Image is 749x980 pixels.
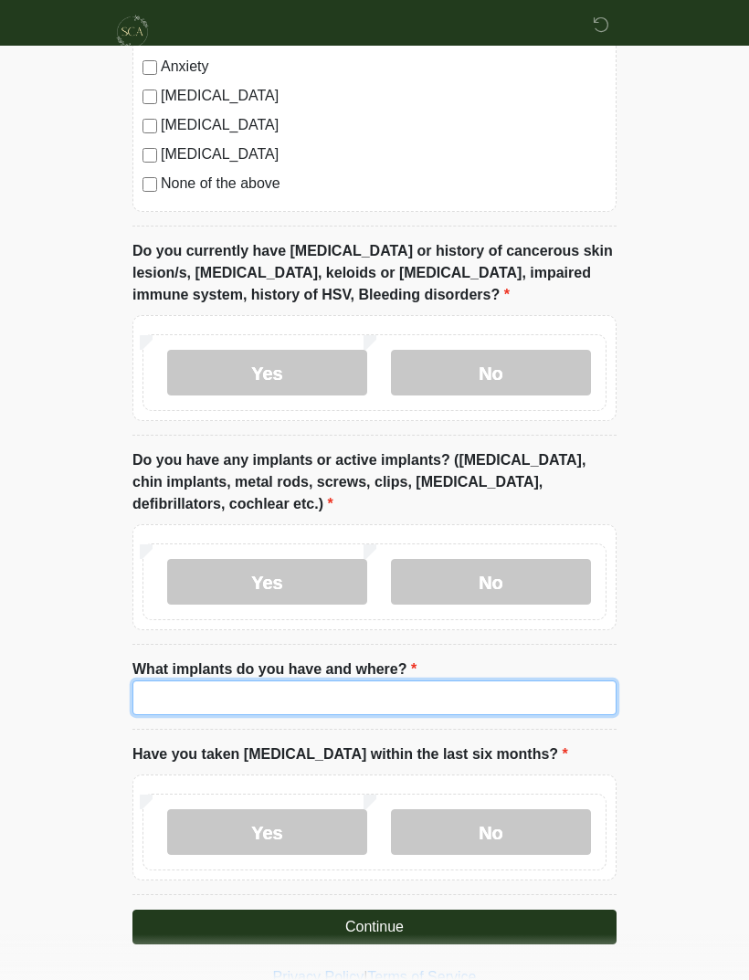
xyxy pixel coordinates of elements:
button: Continue [132,910,617,944]
label: What implants do you have and where? [132,659,417,680]
label: None of the above [161,173,607,195]
label: No [391,350,591,395]
label: Do you currently have [MEDICAL_DATA] or history of cancerous skin lesion/s, [MEDICAL_DATA], keloi... [132,240,617,306]
label: Do you have any implants or active implants? ([MEDICAL_DATA], chin implants, metal rods, screws, ... [132,449,617,515]
label: [MEDICAL_DATA] [161,85,607,107]
label: No [391,809,591,855]
label: Yes [167,559,367,605]
input: Anxiety [142,60,157,75]
label: [MEDICAL_DATA] [161,114,607,136]
img: Skinchic Dallas Logo [114,14,151,50]
input: None of the above [142,177,157,192]
label: Yes [167,350,367,395]
input: [MEDICAL_DATA] [142,119,157,133]
label: [MEDICAL_DATA] [161,143,607,165]
label: No [391,559,591,605]
label: Anxiety [161,56,607,78]
label: Yes [167,809,367,855]
label: Have you taken [MEDICAL_DATA] within the last six months? [132,743,568,765]
input: [MEDICAL_DATA] [142,148,157,163]
input: [MEDICAL_DATA] [142,90,157,104]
